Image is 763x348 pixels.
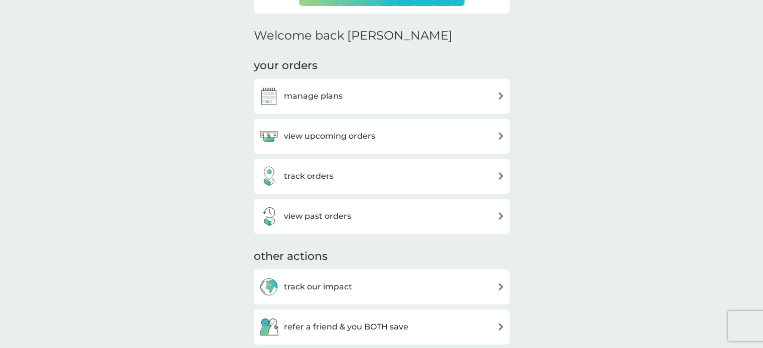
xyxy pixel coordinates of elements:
[254,58,318,74] h3: your orders
[284,320,408,333] h3: refer a friend & you BOTH save
[284,280,352,293] h3: track our impact
[284,90,343,103] h3: manage plans
[254,29,452,43] h2: Welcome back [PERSON_NAME]
[284,170,334,183] h3: track orders
[254,249,328,264] h3: other actions
[284,130,375,143] h3: view upcoming orders
[497,132,505,140] img: arrow right
[497,323,505,330] img: arrow right
[497,283,505,290] img: arrow right
[497,172,505,180] img: arrow right
[497,212,505,220] img: arrow right
[497,92,505,100] img: arrow right
[284,210,351,223] h3: view past orders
